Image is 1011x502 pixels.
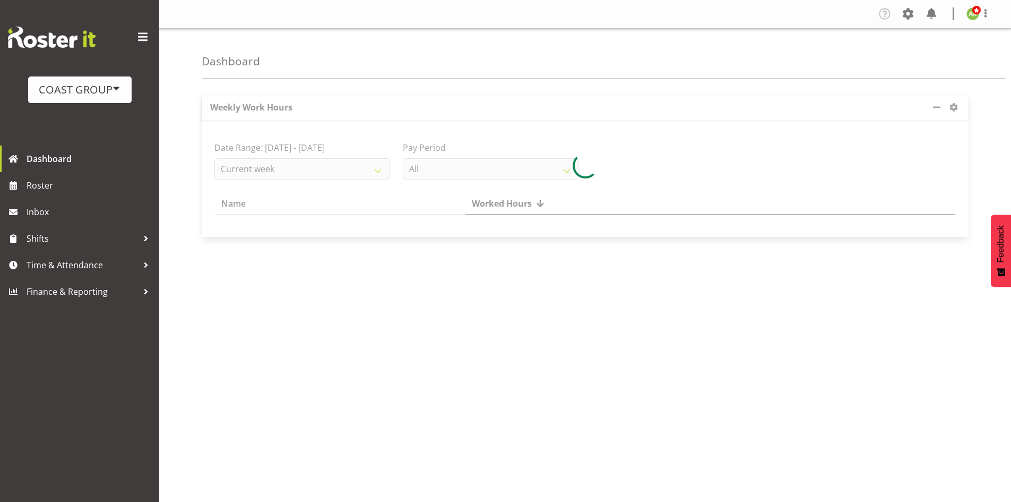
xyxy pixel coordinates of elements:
[27,151,154,167] span: Dashboard
[27,177,154,193] span: Roster
[27,204,154,220] span: Inbox
[8,27,96,48] img: Rosterit website logo
[202,55,260,67] h4: Dashboard
[27,257,138,273] span: Time & Attendance
[991,215,1011,287] button: Feedback - Show survey
[27,231,138,246] span: Shifts
[966,7,979,20] img: angela-kerrigan9606.jpg
[996,225,1006,262] span: Feedback
[27,284,138,300] span: Finance & Reporting
[39,82,121,98] div: COAST GROUP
